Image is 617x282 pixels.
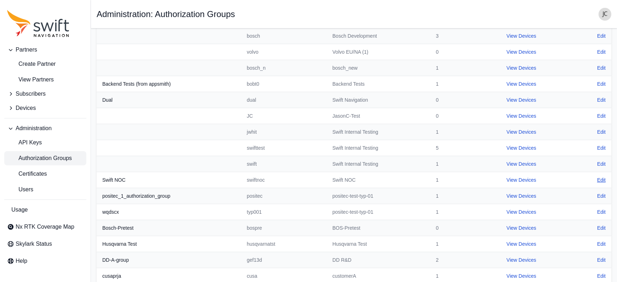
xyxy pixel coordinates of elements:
[97,236,241,252] th: Husqvarna Test
[4,101,86,115] button: Devices
[507,129,536,135] a: View Devices
[241,140,327,156] td: swifttest
[597,144,606,151] a: Edit
[241,252,327,268] td: gef13d
[241,124,327,140] td: jwhit
[97,76,241,92] th: Backend Tests (from appsmith)
[97,204,241,220] th: wqdscx
[430,252,501,268] td: 2
[97,10,235,18] h1: Administration: Authorization Groups
[430,156,501,172] td: 1
[327,44,430,60] td: Volvo EU/NA (1)
[430,172,501,188] td: 1
[430,108,501,124] td: 0
[430,76,501,92] td: 1
[507,145,536,151] a: View Devices
[4,43,86,57] button: Partners
[597,112,606,119] a: Edit
[241,28,327,44] td: bosch
[507,225,536,231] a: View Devices
[4,182,86,197] a: Users
[327,124,430,140] td: Swift Internal Testing
[327,140,430,156] td: Swift Internal Testing
[4,151,86,165] a: Authorization Groups
[7,75,54,84] span: View Partners
[241,220,327,236] td: bospre
[430,204,501,220] td: 1
[597,64,606,71] a: Edit
[507,177,536,183] a: View Devices
[597,272,606,280] a: Edit
[507,161,536,167] a: View Devices
[597,240,606,248] a: Edit
[507,241,536,247] a: View Devices
[430,220,501,236] td: 0
[7,138,42,147] span: API Keys
[16,223,74,231] span: Nx RTK Coverage Map
[597,224,606,232] a: Edit
[16,46,37,54] span: Partners
[241,60,327,76] td: bosch_n
[507,33,536,39] a: View Devices
[4,73,86,87] a: View Partners
[11,206,28,214] span: Usage
[327,28,430,44] td: Bosch Development
[97,92,241,108] th: Dual
[7,185,33,194] span: Users
[4,203,86,217] a: Usage
[430,44,501,60] td: 0
[97,252,241,268] th: DD-A-group
[7,170,47,178] span: Certificates
[4,167,86,181] a: Certificates
[4,121,86,135] button: Administration
[327,204,430,220] td: positec-test-typ-01
[507,257,536,263] a: View Devices
[599,8,611,21] img: user photo
[7,154,72,163] span: Authorization Groups
[241,108,327,124] td: JC
[597,160,606,167] a: Edit
[327,252,430,268] td: DD R&D
[430,28,501,44] td: 3
[507,65,536,71] a: View Devices
[7,60,56,68] span: Create Partner
[241,92,327,108] td: dual
[430,60,501,76] td: 1
[597,128,606,135] a: Edit
[507,113,536,119] a: View Devices
[241,204,327,220] td: typ001
[327,108,430,124] td: JasonC-Test
[97,172,241,188] th: Swift NOC
[597,176,606,183] a: Edit
[241,236,327,252] td: husqvarnatst
[507,273,536,279] a: View Devices
[597,80,606,87] a: Edit
[16,104,36,112] span: Devices
[430,92,501,108] td: 0
[327,92,430,108] td: Swift Navigation
[430,140,501,156] td: 5
[597,208,606,216] a: Edit
[327,188,430,204] td: positec-test-typ-01
[327,172,430,188] td: Swift NOC
[4,87,86,101] button: Subscribers
[327,236,430,252] td: Husqvarna Test
[597,32,606,39] a: Edit
[97,188,241,204] th: positec_1_authorization_group
[507,97,536,103] a: View Devices
[507,81,536,87] a: View Devices
[241,44,327,60] td: volvo
[241,188,327,204] td: positec
[16,124,52,133] span: Administration
[327,220,430,236] td: BOS-Pretest
[97,220,241,236] th: Bosch-Pretest
[430,236,501,252] td: 1
[430,188,501,204] td: 1
[327,76,430,92] td: Backend Tests
[597,256,606,264] a: Edit
[597,96,606,103] a: Edit
[16,257,27,265] span: Help
[507,49,536,55] a: View Devices
[16,90,45,98] span: Subscribers
[507,193,536,199] a: View Devices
